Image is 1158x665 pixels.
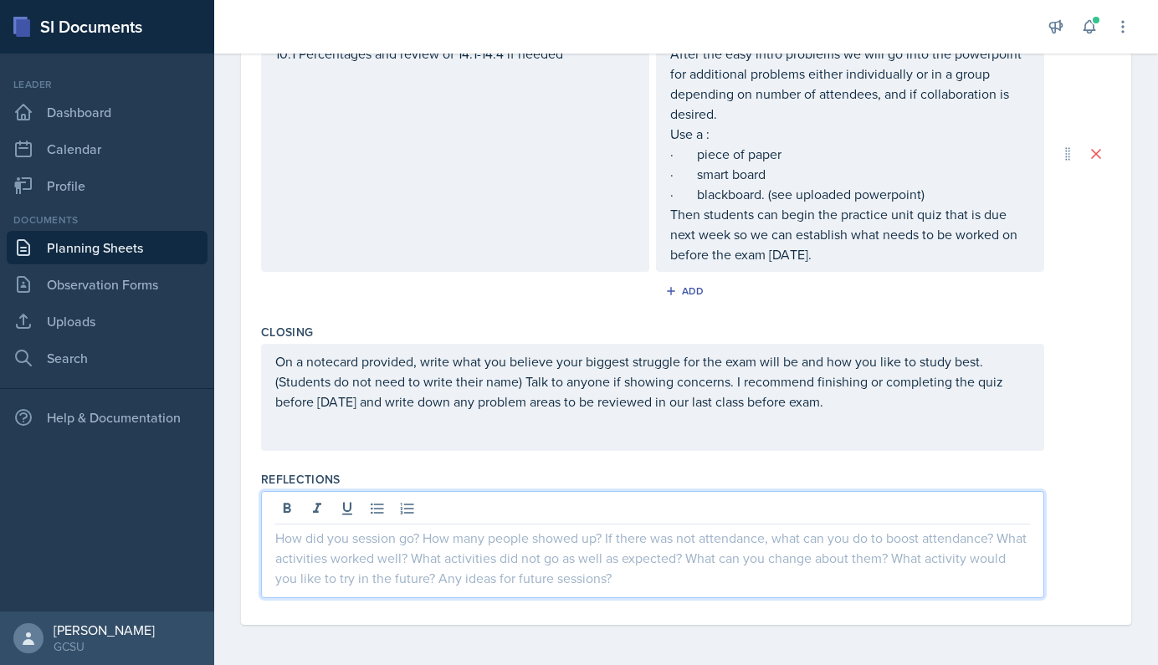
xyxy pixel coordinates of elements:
[7,169,208,202] a: Profile
[7,304,208,338] a: Uploads
[54,622,155,638] div: [PERSON_NAME]
[670,43,1030,124] p: After the easy intro problems we will go into the powerpoint for additional problems either indiv...
[669,284,705,298] div: Add
[659,279,714,304] button: Add
[7,77,208,92] div: Leader
[275,351,1030,412] p: On a notecard provided, write what you believe your biggest struggle for the exam will be and how...
[670,164,1030,184] p: · smart board
[7,268,208,301] a: Observation Forms
[7,401,208,434] div: Help & Documentation
[275,43,635,64] p: 10.1 Percentages and review of 14.1-14.4 if needed
[7,212,208,228] div: Documents
[261,324,313,340] label: Closing
[7,95,208,129] a: Dashboard
[7,341,208,375] a: Search
[670,204,1030,264] p: Then students can begin the practice unit quiz that is due next week so we can establish what nee...
[7,231,208,264] a: Planning Sheets
[54,638,155,655] div: GCSU
[670,184,1030,204] p: · blackboard. (see uploaded powerpoint)
[670,144,1030,164] p: · piece of paper
[670,124,1030,144] p: Use a :
[261,471,341,488] label: Reflections
[7,132,208,166] a: Calendar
